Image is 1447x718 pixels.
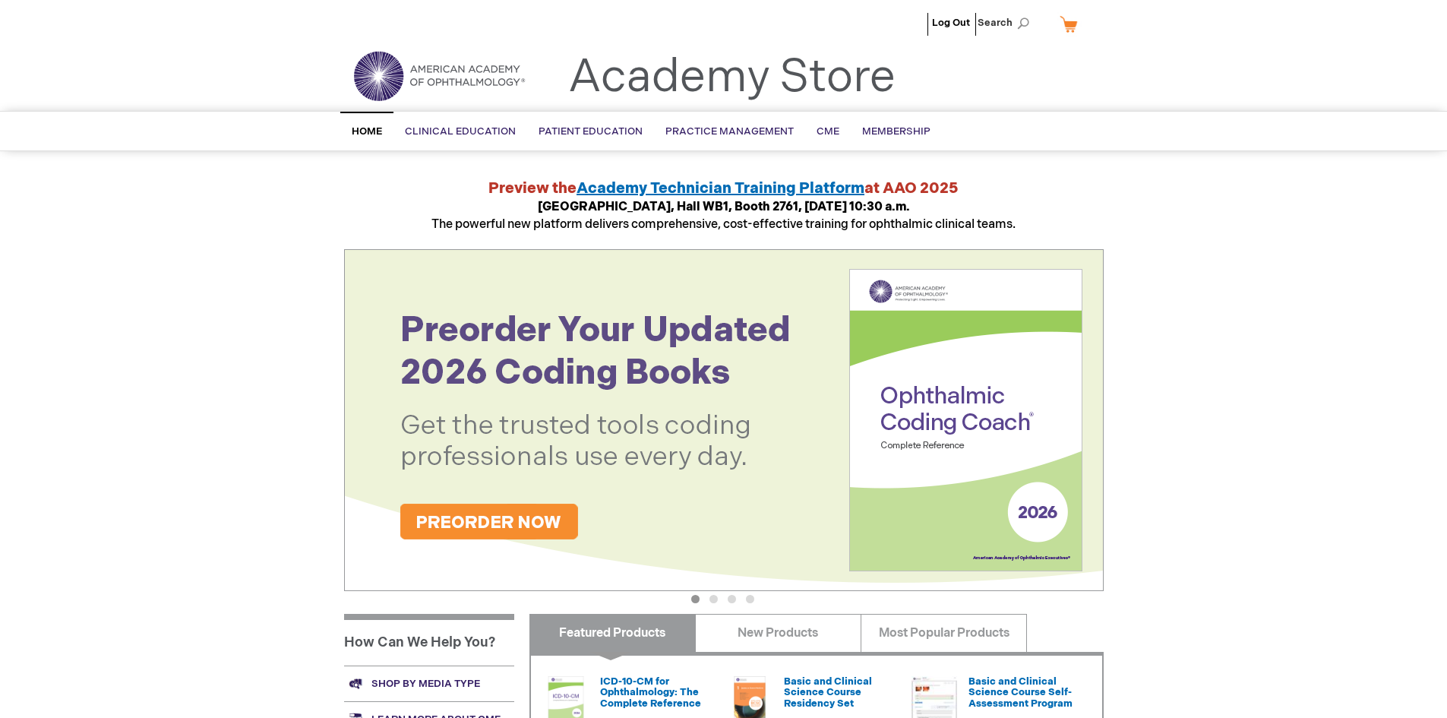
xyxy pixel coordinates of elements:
span: The powerful new platform delivers comprehensive, cost-effective training for ophthalmic clinical... [431,200,1016,232]
a: Most Popular Products [861,614,1027,652]
span: Practice Management [665,125,794,138]
span: Search [978,8,1035,38]
button: 2 of 4 [709,595,718,603]
a: Basic and Clinical Science Course Residency Set [784,675,872,710]
button: 3 of 4 [728,595,736,603]
a: Featured Products [529,614,696,652]
strong: Preview the at AAO 2025 [488,179,959,198]
span: Home [352,125,382,138]
a: New Products [695,614,861,652]
span: Membership [862,125,930,138]
a: Shop by media type [344,666,514,701]
span: Clinical Education [405,125,516,138]
button: 1 of 4 [691,595,700,603]
span: Patient Education [539,125,643,138]
a: Basic and Clinical Science Course Self-Assessment Program [968,675,1073,710]
strong: [GEOGRAPHIC_DATA], Hall WB1, Booth 2761, [DATE] 10:30 a.m. [538,200,910,214]
span: CME [817,125,839,138]
a: Log Out [932,17,970,29]
button: 4 of 4 [746,595,754,603]
h1: How Can We Help You? [344,614,514,666]
a: ICD-10-CM for Ophthalmology: The Complete Reference [600,675,701,710]
a: Academy Technician Training Platform [577,179,864,198]
a: Academy Store [568,50,896,105]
